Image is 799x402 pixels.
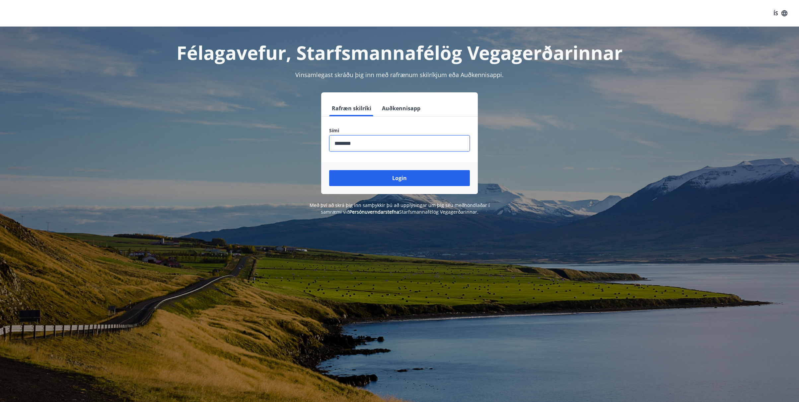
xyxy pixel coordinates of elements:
button: Rafræn skilríki [329,100,374,116]
button: ÍS [770,7,791,19]
h1: Félagavefur, Starfsmannafélög Vegagerðarinnar [169,40,630,65]
a: Persónuverndarstefna [349,209,399,215]
button: Login [329,170,470,186]
label: Sími [329,127,470,134]
span: Með því að skrá þig inn samþykkir þú að upplýsingar um þig séu meðhöndlaðar í samræmi við Starfsm... [310,202,490,215]
span: Vinsamlegast skráðu þig inn með rafrænum skilríkjum eða Auðkennisappi. [295,71,504,79]
button: Auðkennisapp [379,100,423,116]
